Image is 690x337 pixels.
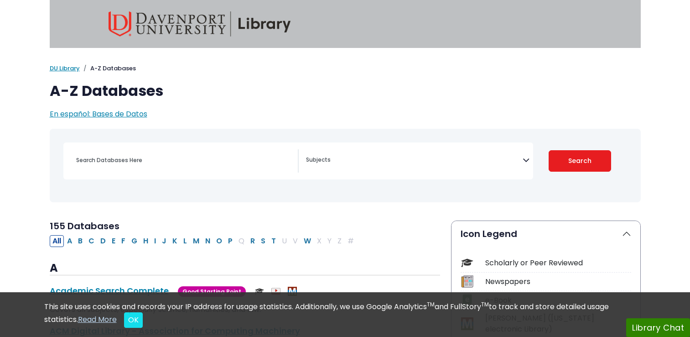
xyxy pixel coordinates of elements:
[485,276,631,287] div: Newspapers
[190,235,202,247] button: Filter Results M
[255,287,264,296] img: Scholarly or Peer Reviewed
[485,258,631,269] div: Scholarly or Peer Reviewed
[427,300,435,308] sup: TM
[159,235,169,247] button: Filter Results J
[124,312,143,328] button: Close
[50,235,358,246] div: Alpha-list to filter by first letter of database name
[481,300,489,308] sup: TM
[626,318,690,337] button: Library Chat
[271,287,280,296] img: Audio & Video
[80,64,136,73] li: A-Z Databases
[50,109,147,119] a: En español: Bases de Datos
[71,153,298,167] input: Search database by title or keyword
[50,64,80,73] a: DU Library
[301,235,314,247] button: Filter Results W
[248,235,258,247] button: Filter Results R
[258,235,268,247] button: Filter Results S
[129,235,140,247] button: Filter Results G
[50,285,169,296] a: Academic Search Complete
[269,235,279,247] button: Filter Results T
[181,235,190,247] button: Filter Results L
[50,129,641,202] nav: Search filters
[75,235,85,247] button: Filter Results B
[50,235,64,247] button: All
[86,235,97,247] button: Filter Results C
[78,314,117,325] a: Read More
[50,64,641,73] nav: breadcrumb
[451,221,640,247] button: Icon Legend
[461,257,473,269] img: Icon Scholarly or Peer Reviewed
[170,235,180,247] button: Filter Results K
[306,157,523,164] textarea: Search
[50,262,440,275] h3: A
[119,235,128,247] button: Filter Results F
[50,82,641,100] h1: A-Z Databases
[151,235,159,247] button: Filter Results I
[109,11,291,37] img: Davenport University Library
[225,235,235,247] button: Filter Results P
[109,235,118,247] button: Filter Results E
[64,235,75,247] button: Filter Results A
[44,301,646,328] div: This site uses cookies and records your IP address for usage statistics. Additionally, we use Goo...
[549,150,611,172] button: Submit for Search Results
[98,235,109,247] button: Filter Results D
[288,287,297,296] img: MeL (Michigan electronic Library)
[50,220,119,232] span: 155 Databases
[213,235,225,247] button: Filter Results O
[140,235,151,247] button: Filter Results H
[461,275,473,288] img: Icon Newspapers
[202,235,213,247] button: Filter Results N
[178,286,246,297] span: Good Starting Point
